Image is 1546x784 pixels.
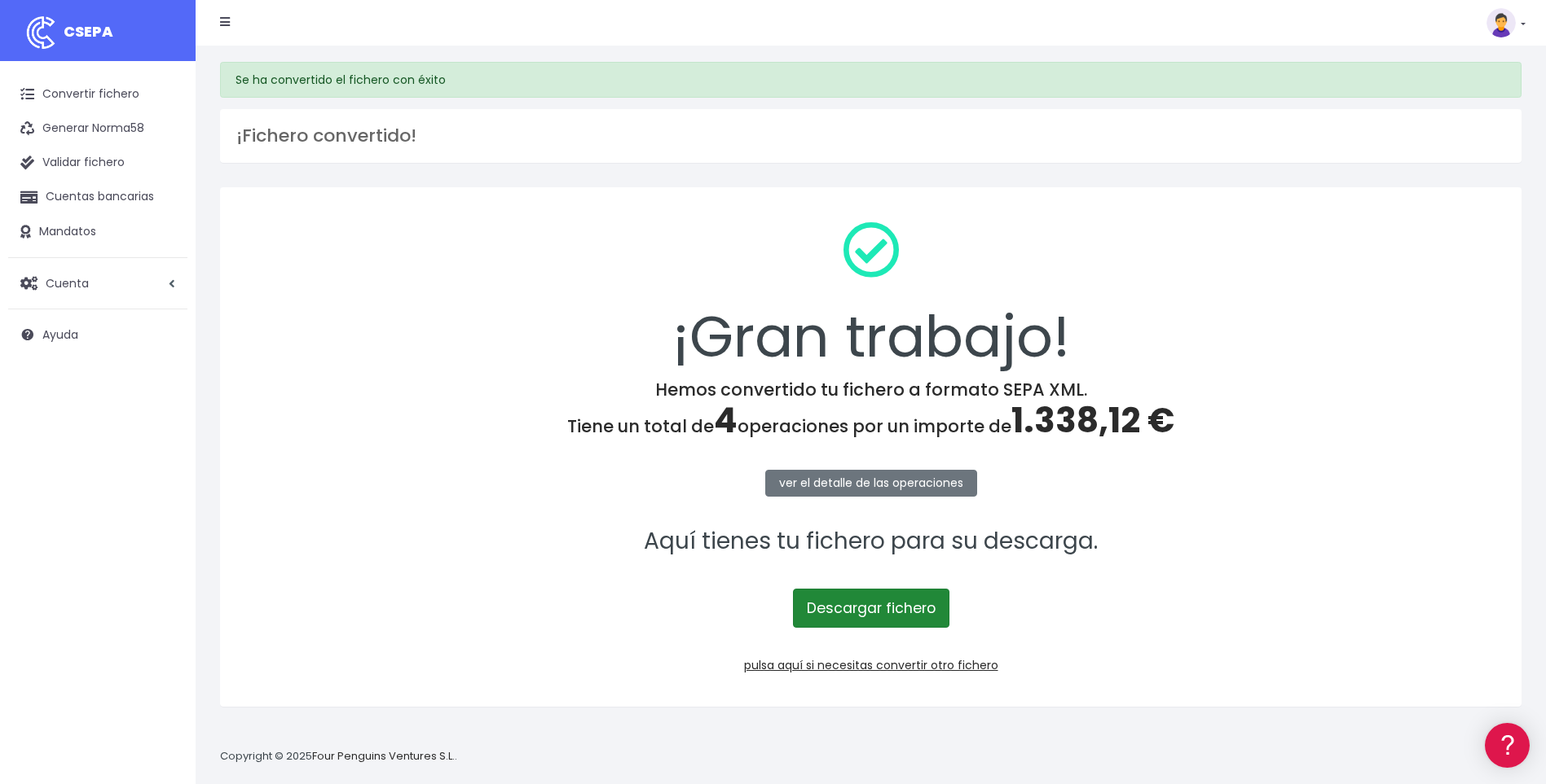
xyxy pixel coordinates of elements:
[8,215,187,249] a: Mandatos
[220,62,1522,98] div: Se ha convertido el fichero con éxito
[241,379,1500,441] h4: Hemos convertido tu fichero a formato SEPA XML. Tiene un total de operaciones por un importe de
[16,282,310,307] a: Perfiles de empresas
[224,469,314,484] a: POWERED BY ENCHANT
[16,138,310,164] a: Información general
[8,180,187,214] a: Cuentas bancarias
[16,436,310,464] button: Contáctanos
[16,231,310,256] a: Problemas habituales
[16,256,310,282] a: Videotutoriales
[8,112,187,146] a: Generar Norma58
[16,391,310,406] div: Programadores
[16,349,310,374] a: General
[42,326,78,343] span: Ayuda
[236,125,1505,147] h3: ¡Fichero convertido!
[16,180,310,195] div: Convertir ficheros
[793,589,949,628] a: Descargar fichero
[8,146,187,180] a: Validar fichero
[16,206,310,231] a: Formatos
[312,748,455,764] a: Four Penguins Ventures S.L.
[8,77,187,112] a: Convertir fichero
[8,266,187,300] a: Cuenta
[220,748,457,765] p: Copyright © 2025 .
[744,657,998,673] a: pulsa aquí si necesitas convertir otro fichero
[64,21,113,42] span: CSEPA
[16,113,310,129] div: Información general
[16,416,310,441] a: API
[241,208,1500,379] div: ¡Gran trabajo!
[20,12,61,53] img: logo
[46,274,89,291] span: Cuenta
[8,318,187,352] a: Ayuda
[714,396,738,445] span: 4
[1487,8,1516,37] img: profile
[1011,396,1174,445] span: 1.338,12 €
[241,523,1500,560] p: Aquí tienes tu fichero para su descarga.
[16,323,310,339] div: Facturación
[765,470,977,497] a: ver el detalle de las operaciones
